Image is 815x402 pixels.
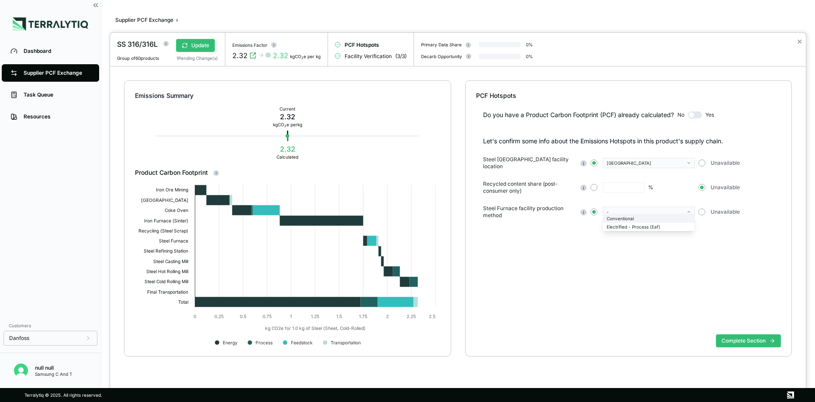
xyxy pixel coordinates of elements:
text: 1.5 [336,314,342,319]
text: Steel Casting Mill [153,259,188,264]
div: [GEOGRAPHIC_DATA] [607,160,685,166]
text: Transportation [331,340,361,346]
button: Update [176,39,215,52]
div: kgCO e per kg [290,54,321,59]
text: Recycling (Steel Scrap) [138,228,188,234]
text: Coke Oven [165,208,188,213]
text: Energy [223,340,238,346]
div: kg CO e per kg [273,122,302,127]
div: % [648,184,653,191]
svg: View audit trail [249,52,256,59]
div: Conventional [607,216,691,221]
div: 0 % [526,54,533,59]
button: Close [797,36,802,47]
text: Steel Cold Rolling Mill [145,279,188,284]
div: Electrified - Process (Eaf) [607,224,691,229]
span: PCF Hotspots [345,42,379,49]
span: Group of 60 products [117,55,159,61]
div: Emissions Summary [135,91,440,100]
span: ( 3 / 3 ) [395,53,407,60]
div: PCF Hotspots [476,91,781,100]
text: 0 [193,314,196,319]
div: Product Carbon Footprint [135,168,440,177]
text: 0.25 [214,314,224,319]
div: 0 % [526,42,533,47]
text: 1 [290,314,292,319]
div: Calculated [276,154,298,159]
span: Facility Verification [345,53,392,60]
text: Steel Hot Rolling Mill [146,269,188,274]
text: Steel Furnace [159,238,188,243]
span: Unavailable [711,184,740,191]
text: 2 [386,314,389,319]
text: Process [256,340,273,345]
text: 1.75 [359,314,367,319]
span: No [677,111,684,118]
div: Primary Data Share [421,42,462,47]
text: 0.75 [262,314,272,319]
div: Emissions Factor [232,42,267,48]
div: 2.32 [273,111,302,122]
text: Final Transportation [147,289,188,295]
button: [GEOGRAPHIC_DATA] [603,158,695,168]
div: 2.32 [276,144,298,154]
div: 2.32 [273,50,288,61]
text: 2.25 [407,314,416,319]
sub: 2 [284,124,287,128]
span: Unavailable [711,159,740,166]
button: - [603,207,695,217]
div: Do you have a Product Carbon Footprint (PCF) already calculated? [483,111,674,119]
span: Steel [GEOGRAPHIC_DATA] facility location [483,156,576,170]
span: Unavailable [711,208,740,215]
text: kg CO2e for 1.0 kg of Steel (Sheet, Cold-Rolled) [265,326,366,331]
p: Let's confirm some info about the Emissions Hotspots in this product's supply chain. [483,137,781,146]
div: Decarb Opportunity [421,54,462,59]
span: Steel Furnace facility production method [483,205,576,219]
sub: 2 [301,56,304,60]
span: Recycled content share (post-consumer only) [483,180,576,194]
div: - [607,209,685,215]
text: 1.25 [311,314,319,319]
span: Yes [705,111,714,118]
text: [GEOGRAPHIC_DATA] [141,198,188,203]
text: Iron Furnace (Sinter) [144,218,188,223]
text: Total [178,299,188,305]
text: 2.5 [429,314,435,319]
button: Complete Section [716,334,781,347]
div: 2.32 [232,50,248,61]
text: Feedstock [291,340,313,345]
div: SS 316/316L [117,39,158,49]
div: Current [273,106,302,111]
div: 1 Pending Change(s) [176,55,218,61]
text: Steel Refining Station [144,248,188,254]
text: 0.5 [240,314,246,319]
text: Iron Ore Mining [156,187,188,193]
